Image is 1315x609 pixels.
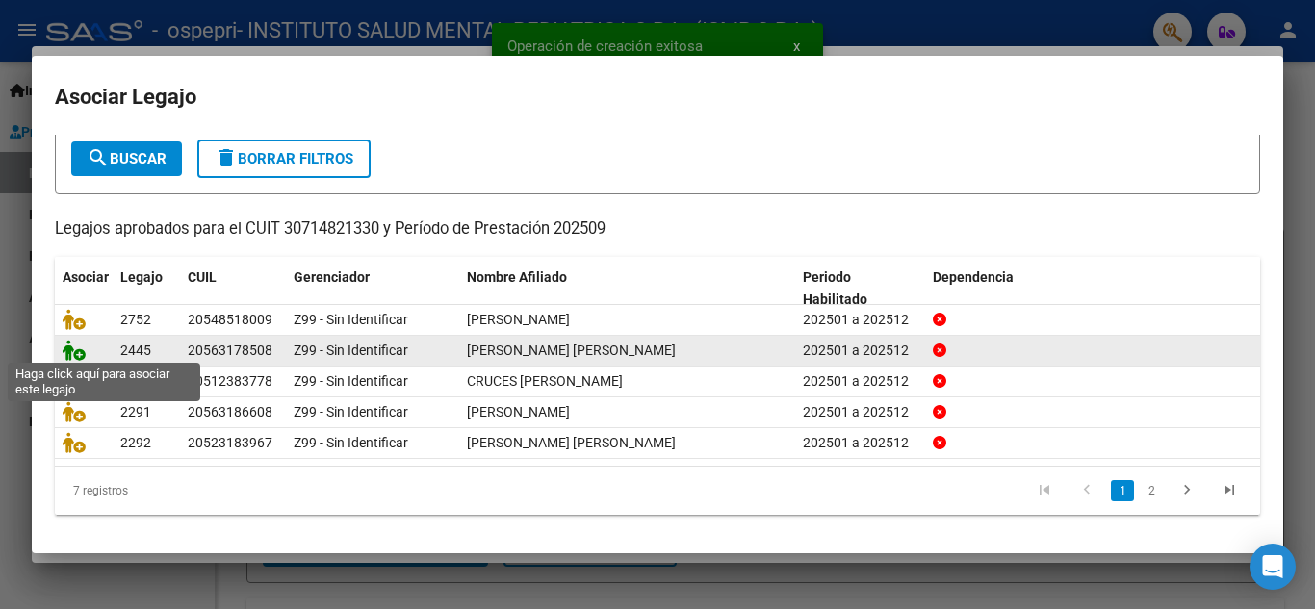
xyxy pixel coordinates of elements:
mat-icon: search [87,146,110,169]
mat-icon: delete [215,146,238,169]
div: 202501 a 202512 [803,401,917,423]
h2: Asociar Legajo [55,79,1260,115]
div: 20563186608 [188,401,272,423]
a: go to next page [1169,480,1205,501]
span: Asociar [63,269,109,285]
span: Z99 - Sin Identificar [294,343,408,358]
span: CUIL [188,269,217,285]
li: page 1 [1108,474,1137,507]
button: Borrar Filtros [197,140,371,178]
span: BRIONES BENJAMIN [467,312,570,327]
span: Z99 - Sin Identificar [294,373,408,389]
span: ZANOTTI VAZQUEZ IVO [467,404,570,419]
div: 202501 a 202512 [803,340,917,362]
span: Periodo Habilitado [803,269,867,307]
datatable-header-cell: CUIL [180,257,286,320]
span: 2291 [120,404,151,419]
span: Borrar Filtros [215,150,353,167]
a: go to previous page [1069,480,1105,501]
span: 2752 [120,312,151,327]
div: 20523183967 [188,432,272,454]
span: 2759 [120,373,151,389]
div: Open Intercom Messenger [1250,544,1296,590]
a: 1 [1111,480,1134,501]
span: CRUCES PEDRO DANTE [467,373,623,389]
datatable-header-cell: Asociar [55,257,113,320]
div: 202501 a 202512 [803,309,917,331]
div: 202501 a 202512 [803,432,917,454]
span: Legajo [120,269,163,285]
span: Nombre Afiliado [467,269,567,285]
a: 2 [1140,480,1163,501]
p: Legajos aprobados para el CUIT 30714821330 y Período de Prestación 202509 [55,217,1260,241]
div: 20563178508 [188,340,272,362]
button: Buscar [71,141,182,176]
datatable-header-cell: Nombre Afiliado [459,257,795,320]
span: 2445 [120,343,151,358]
span: LAURIA FORCHINO GIANFRANCO LAUTARO EMANU [467,435,676,450]
span: Dependencia [933,269,1014,285]
li: page 2 [1137,474,1166,507]
span: Gerenciador [294,269,370,285]
span: Z99 - Sin Identificar [294,435,408,450]
datatable-header-cell: Legajo [113,257,180,320]
datatable-header-cell: Dependencia [925,257,1261,320]
div: 202501 a 202512 [803,370,917,393]
datatable-header-cell: Gerenciador [286,257,459,320]
span: Buscar [87,150,167,167]
span: Z99 - Sin Identificar [294,312,408,327]
div: 20548518009 [188,309,272,331]
datatable-header-cell: Periodo Habilitado [795,257,925,320]
a: go to last page [1211,480,1248,501]
div: 20512383778 [188,370,272,393]
a: go to first page [1026,480,1063,501]
span: Z99 - Sin Identificar [294,404,408,419]
span: 2292 [120,435,151,450]
span: DEL HOYO JUAN CRUZ [467,343,676,358]
div: 7 registros [55,467,293,515]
